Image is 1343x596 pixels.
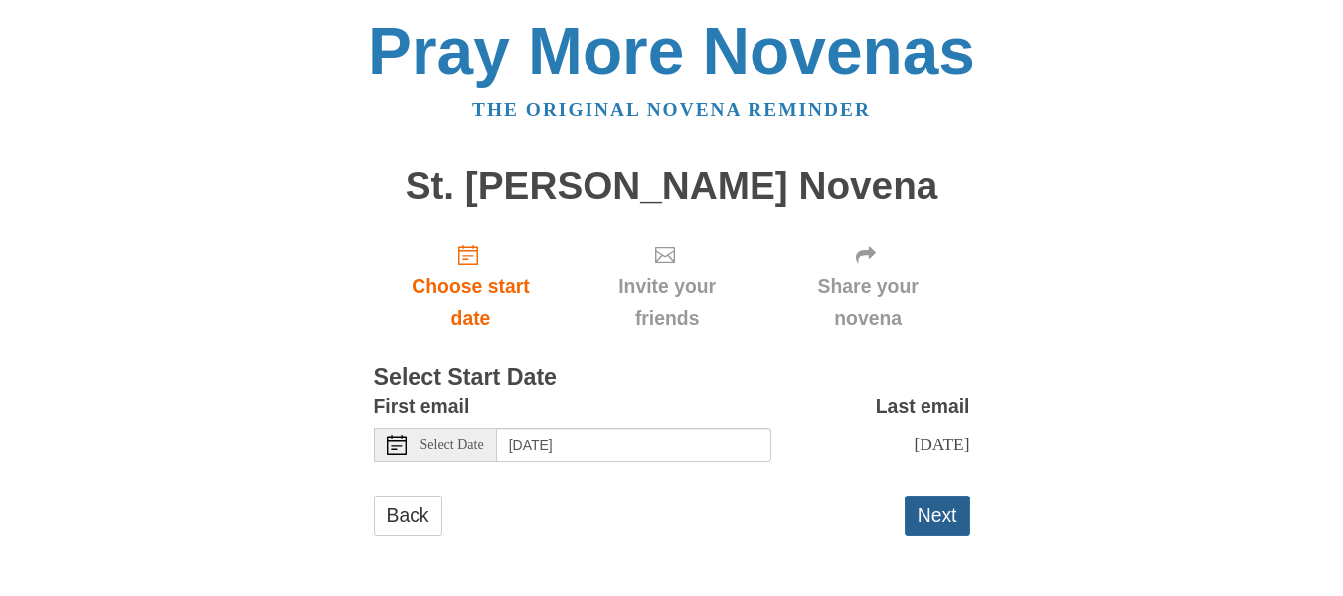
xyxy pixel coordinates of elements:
[876,390,970,423] label: Last email
[374,165,970,208] h1: St. [PERSON_NAME] Novena
[905,496,970,536] button: Next
[394,270,549,335] span: Choose start date
[374,365,970,391] h3: Select Start Date
[374,390,470,423] label: First email
[374,496,442,536] a: Back
[374,227,569,345] a: Choose start date
[766,227,970,345] div: Click "Next" to confirm your start date first.
[368,14,975,88] a: Pray More Novenas
[420,438,484,452] span: Select Date
[914,434,969,454] span: [DATE]
[568,227,765,345] div: Click "Next" to confirm your start date first.
[588,270,746,335] span: Invite your friends
[786,270,950,335] span: Share your novena
[472,99,871,120] a: The original novena reminder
